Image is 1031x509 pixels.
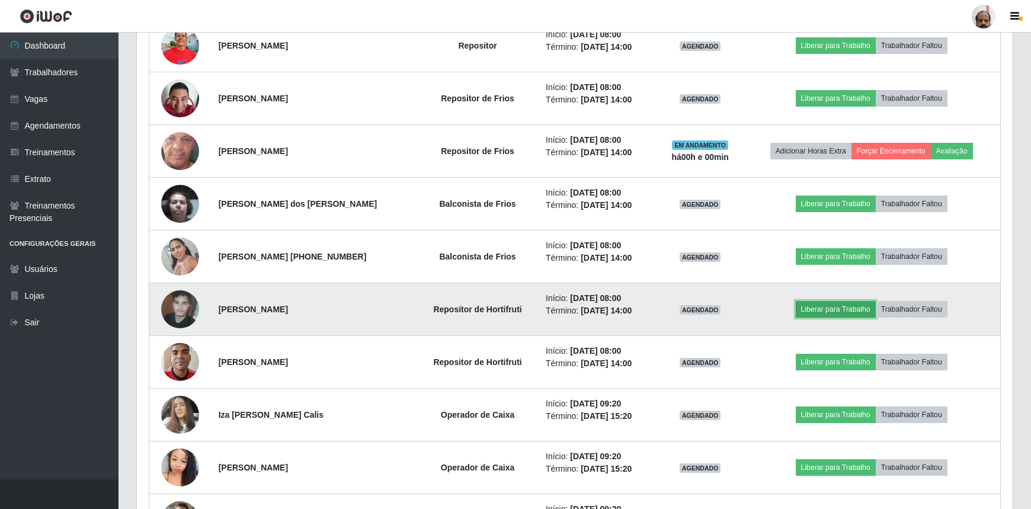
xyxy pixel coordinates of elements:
span: AGENDADO [680,358,721,367]
strong: [PERSON_NAME] [219,357,288,367]
span: AGENDADO [680,411,721,420]
strong: Repositor [458,41,497,50]
strong: Repositor de Hortifruti [433,357,521,367]
strong: Repositor de Hortifruti [433,305,521,314]
time: [DATE] 08:00 [570,241,621,250]
span: AGENDADO [680,94,721,104]
li: Término: [546,410,651,422]
time: [DATE] 08:00 [570,82,621,92]
li: Término: [546,463,651,475]
strong: [PERSON_NAME] [PHONE_NUMBER] [219,252,367,261]
button: Trabalhador Faltou [876,406,947,423]
time: [DATE] 15:20 [581,411,632,421]
button: Liberar para Trabalho [796,196,876,212]
img: 1657575579568.jpeg [161,178,199,229]
img: 1650455423616.jpeg [161,73,199,123]
li: Início: [546,345,651,357]
button: Liberar para Trabalho [796,354,876,370]
time: [DATE] 08:00 [570,346,621,356]
time: [DATE] 08:00 [570,135,621,145]
li: Término: [546,146,651,159]
time: [DATE] 14:00 [581,306,632,315]
strong: [PERSON_NAME] [219,41,288,50]
strong: [PERSON_NAME] dos [PERSON_NAME] [219,199,377,209]
button: Trabalhador Faltou [876,37,947,54]
button: Liberar para Trabalho [796,248,876,265]
li: Início: [546,134,651,146]
button: Trabalhador Faltou [876,354,947,370]
li: Término: [546,41,651,53]
time: [DATE] 09:20 [570,452,621,461]
time: [DATE] 14:00 [581,42,632,52]
strong: Operador de Caixa [441,463,515,472]
li: Início: [546,28,651,41]
li: Início: [546,81,651,94]
strong: [PERSON_NAME] [219,146,288,156]
time: [DATE] 14:00 [581,95,632,104]
strong: [PERSON_NAME] [219,463,288,472]
span: AGENDADO [680,200,721,209]
time: [DATE] 15:20 [581,464,632,473]
strong: Balconista de Frios [439,199,515,209]
button: Avaliação [931,143,973,159]
span: AGENDADO [680,463,721,473]
button: Liberar para Trabalho [796,406,876,423]
button: Liberar para Trabalho [796,90,876,107]
time: [DATE] 08:00 [570,30,621,39]
span: AGENDADO [680,305,721,315]
img: 1754675382047.jpeg [161,389,199,440]
strong: Repositor de Frios [441,146,514,156]
strong: [PERSON_NAME] [219,305,288,314]
li: Início: [546,292,651,305]
time: [DATE] 14:00 [581,200,632,210]
button: Trabalhador Faltou [876,459,947,476]
img: 1717609421755.jpeg [161,284,199,334]
img: 1702328329487.jpeg [161,231,199,281]
button: Trabalhador Faltou [876,196,947,212]
span: AGENDADO [680,41,721,51]
li: Início: [546,187,651,199]
strong: [PERSON_NAME] [219,94,288,103]
li: Início: [546,450,651,463]
img: 1757774886821.jpeg [161,20,199,71]
li: Término: [546,252,651,264]
strong: Balconista de Frios [439,252,515,261]
time: [DATE] 14:00 [581,358,632,368]
li: Início: [546,398,651,410]
strong: Operador de Caixa [441,410,515,420]
time: [DATE] 14:00 [581,148,632,157]
li: Término: [546,305,651,317]
button: Forçar Encerramento [851,143,931,159]
img: CoreUI Logo [20,9,72,24]
time: [DATE] 08:00 [570,293,621,303]
button: Liberar para Trabalho [796,301,876,318]
img: 1753556561718.jpeg [161,337,199,387]
li: Término: [546,357,651,370]
time: [DATE] 09:20 [570,399,621,408]
button: Liberar para Trabalho [796,459,876,476]
button: Adicionar Horas Extra [770,143,851,159]
button: Trabalhador Faltou [876,248,947,265]
button: Trabalhador Faltou [876,301,947,318]
time: [DATE] 08:00 [570,188,621,197]
img: 1735257237444.jpeg [161,442,199,492]
button: Trabalhador Faltou [876,90,947,107]
span: AGENDADO [680,252,721,262]
span: EM ANDAMENTO [672,140,728,150]
strong: Iza [PERSON_NAME] Calis [219,410,324,420]
li: Início: [546,239,651,252]
button: Liberar para Trabalho [796,37,876,54]
img: 1725533937755.jpeg [161,109,199,193]
strong: Repositor de Frios [441,94,514,103]
li: Término: [546,94,651,106]
strong: há 00 h e 00 min [671,152,729,162]
time: [DATE] 14:00 [581,253,632,262]
li: Término: [546,199,651,212]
